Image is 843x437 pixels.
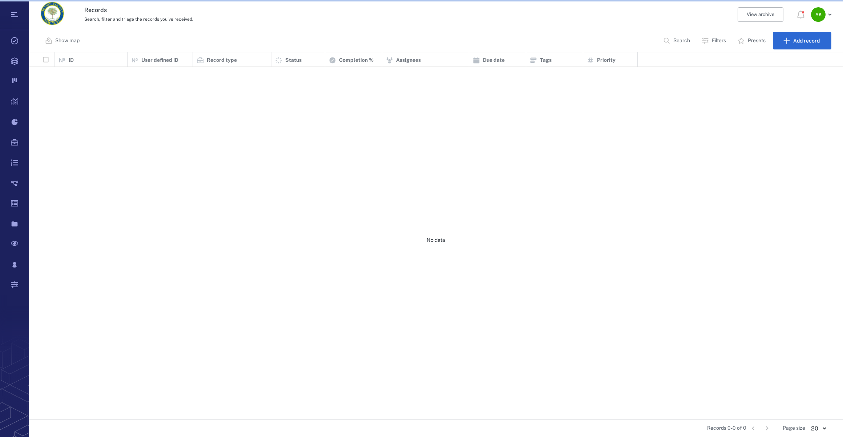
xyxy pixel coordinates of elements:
[673,37,690,44] p: Search
[396,57,421,64] p: Assignees
[540,57,552,64] p: Tags
[69,57,74,64] p: ID
[84,6,597,15] h3: Records
[285,57,302,64] p: Status
[207,57,237,64] p: Record type
[597,57,616,64] p: Priority
[748,37,766,44] p: Presets
[84,17,193,22] span: Search, filter and triage the records you've received.
[141,57,178,64] p: User defined ID
[712,37,726,44] p: Filters
[733,32,771,49] button: Presets
[783,425,805,432] span: Page size
[41,2,64,28] a: Go home
[55,37,80,44] p: Show map
[29,67,843,413] div: No data
[805,424,831,433] div: 20
[773,32,831,49] button: Add record
[707,425,746,432] span: Records 0-0 of 0
[746,422,774,434] nav: pagination navigation
[41,2,64,25] img: Orange County Planning Department logo
[811,7,826,22] div: A K
[41,32,85,49] button: Show map
[738,7,783,22] button: View archive
[697,32,732,49] button: Filters
[339,57,374,64] p: Completion %
[483,57,505,64] p: Due date
[659,32,696,49] button: Search
[811,7,834,22] button: AK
